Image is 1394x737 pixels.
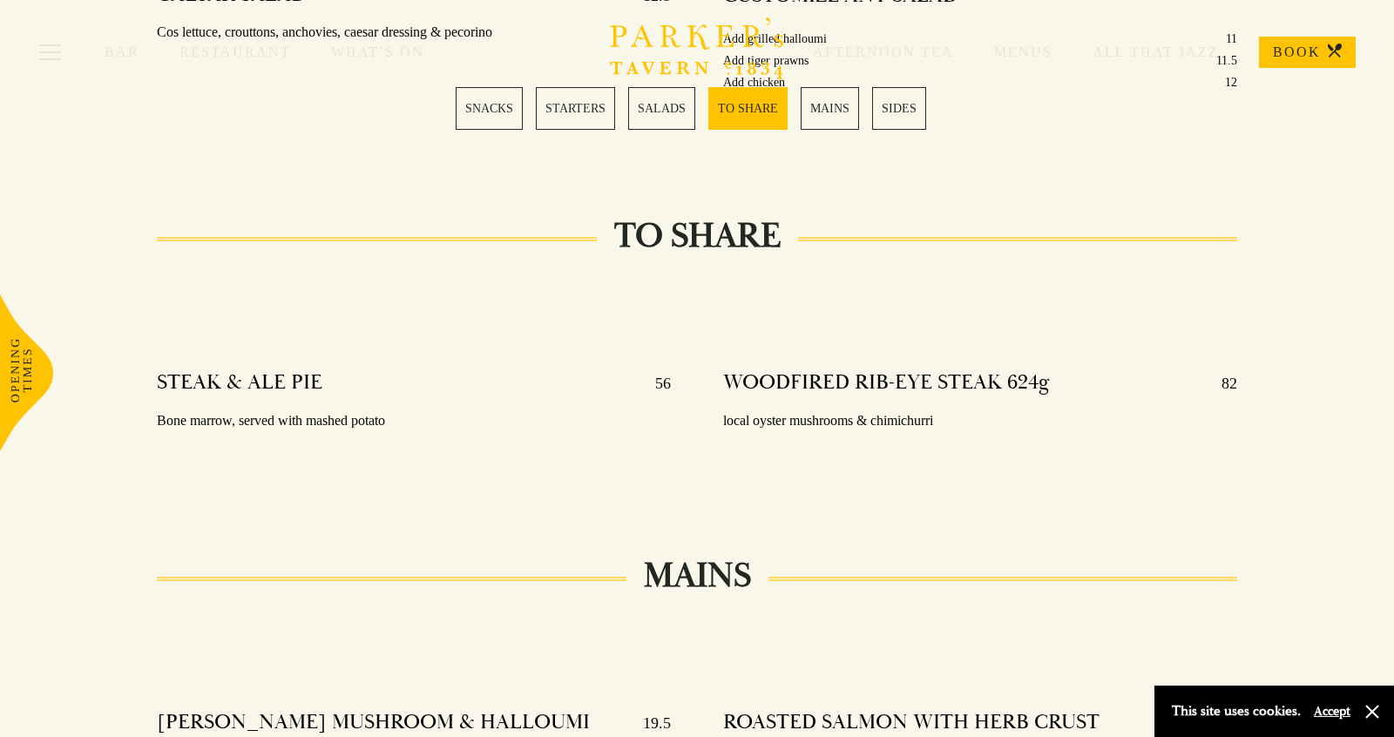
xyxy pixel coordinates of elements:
[1314,703,1350,720] button: Accept
[638,369,671,397] p: 56
[1204,369,1237,397] p: 82
[157,369,322,397] h4: STEAK & ALE PIE
[723,409,1237,434] p: local oyster mushrooms & chimichurri
[536,87,615,130] a: 2 / 6
[708,87,788,130] a: 4 / 6
[597,215,798,257] h2: TO SHARE
[723,709,1100,737] h4: ROASTED SALMON WITH HERB CRUST
[626,555,768,597] h2: MAINS
[1172,699,1301,724] p: This site uses cookies.
[872,87,926,130] a: 6 / 6
[628,87,695,130] a: 3 / 6
[456,87,523,130] a: 1 / 6
[1364,703,1381,720] button: Close and accept
[723,369,1050,397] h4: WOODFIRED RIB-EYE STEAK 624g
[801,87,859,130] a: 5 / 6
[157,409,671,434] p: Bone marrow, served with mashed potato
